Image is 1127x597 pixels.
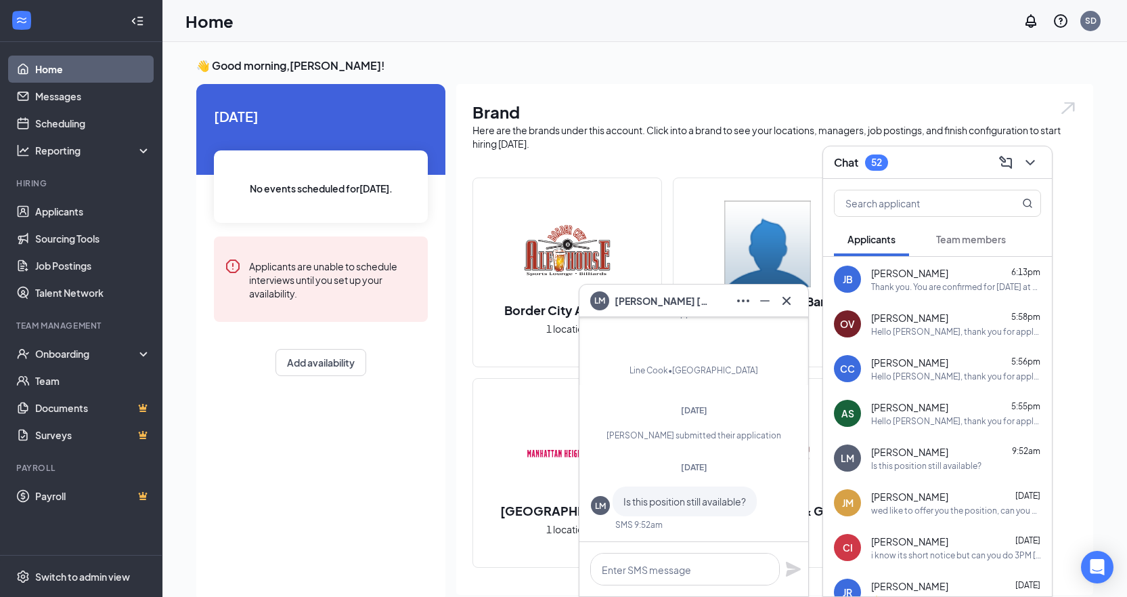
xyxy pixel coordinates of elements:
[754,290,776,312] button: Minimize
[776,290,797,312] button: Cross
[847,233,896,245] span: Applicants
[1012,446,1040,456] span: 9:52am
[871,266,948,280] span: [PERSON_NAME]
[871,445,948,459] span: [PERSON_NAME]
[1019,152,1041,173] button: ChevronDown
[524,209,611,296] img: Border City Alehouse
[871,311,948,325] span: [PERSON_NAME]
[871,460,981,472] div: Is this position still available?
[35,83,151,110] a: Messages
[35,144,152,157] div: Reporting
[1023,13,1039,29] svg: Notifications
[840,362,855,375] div: CC
[871,326,1041,337] div: Hello [PERSON_NAME], thank you for applying. Would you be able to come in for an interview this w...
[1015,580,1040,590] span: [DATE]
[843,541,853,554] div: CI
[757,293,773,309] svg: Minimize
[16,570,30,583] svg: Settings
[185,9,234,33] h1: Home
[840,317,855,331] div: OV
[472,123,1077,150] div: Here are the brands under this account. Click into a brand to see your locations, managers, job p...
[546,522,589,537] span: 1 location
[196,58,1093,73] h3: 👋 Good morning, [PERSON_NAME] !
[35,482,151,510] a: PayrollCrown
[871,157,882,168] div: 52
[995,152,1017,173] button: ComposeMessage
[871,415,1041,427] div: Hello [PERSON_NAME], thank you for applying. would you be able to come in this week for an interv...
[1011,312,1040,322] span: 5:58pm
[491,302,644,318] h2: Border City Alehouse
[35,394,151,421] a: DocumentsCrown
[871,579,948,593] span: [PERSON_NAME]
[785,561,801,577] svg: Plane
[1011,356,1040,367] span: 5:56pm
[871,371,1041,382] div: Hello [PERSON_NAME], thank you for applying. would you be able to come in for an interview this w...
[1011,267,1040,277] span: 6:13pm
[35,56,151,83] a: Home
[623,495,746,508] span: Is this position still available?
[16,320,148,331] div: Team Management
[735,293,751,309] svg: Ellipses
[16,144,30,157] svg: Analysis
[1011,401,1040,411] span: 5:55pm
[249,258,417,300] div: Applicants are unable to schedule interviews until you set up your availability.
[871,400,948,414] span: [PERSON_NAME]
[936,233,1006,245] span: Team members
[1059,100,1077,116] img: open.6027fd2a22e1237b5b06.svg
[131,14,144,28] svg: Collapse
[1015,535,1040,545] span: [DATE]
[35,198,151,225] a: Applicants
[615,293,709,308] span: [PERSON_NAME] [PERSON_NAME]
[871,505,1041,516] div: wed like to offer you the position, can you give me a call back at [PHONE_NUMBER]
[615,519,663,531] div: SMS 9:52am
[629,364,758,377] div: Line Cook • [GEOGRAPHIC_DATA]
[835,190,995,216] input: Search applicant
[1015,491,1040,501] span: [DATE]
[841,407,854,420] div: AS
[16,178,148,189] div: Hiring
[35,252,151,279] a: Job Postings
[841,451,854,465] div: LM
[843,272,853,286] div: JB
[16,347,30,361] svg: UserCheck
[275,349,366,376] button: Add availability
[546,321,589,336] span: 1 location
[35,421,151,449] a: SurveysCrown
[871,356,948,369] span: [PERSON_NAME]
[595,500,606,512] div: LM
[778,293,795,309] svg: Cross
[724,201,811,287] img: Hudson's Bar & Grill
[225,258,241,274] svg: Error
[1022,155,1038,171] svg: ChevronDown
[871,490,948,503] span: [PERSON_NAME]
[1081,551,1113,583] div: Open Intercom Messenger
[871,281,1041,293] div: Thank you. You are confirmed for [DATE] at 2:45 PM. At [GEOGRAPHIC_DATA] on [STREET_ADDRESS][PERS...
[214,106,428,127] span: [DATE]
[1085,15,1097,26] div: SD
[35,367,151,394] a: Team
[591,430,797,441] div: [PERSON_NAME] submitted their application
[1053,13,1069,29] svg: QuestionInfo
[35,570,130,583] div: Switch to admin view
[834,155,858,170] h3: Chat
[681,405,707,415] span: [DATE]
[35,110,151,137] a: Scheduling
[16,462,148,474] div: Payroll
[1022,198,1033,209] svg: MagnifyingGlass
[871,535,948,548] span: [PERSON_NAME]
[681,462,707,472] span: [DATE]
[15,14,28,27] svg: WorkstreamLogo
[524,410,611,497] img: Manhattan Heights Tavern & Grill
[842,496,854,510] div: JM
[732,290,754,312] button: Ellipses
[35,347,139,361] div: Onboarding
[487,502,648,519] h2: [GEOGRAPHIC_DATA]
[250,181,393,196] span: No events scheduled for [DATE] .
[998,155,1014,171] svg: ComposeMessage
[472,100,1077,123] h1: Brand
[35,279,151,306] a: Talent Network
[871,550,1041,561] div: i know its short notice but can you do 3PM [DATE]?
[35,225,151,252] a: Sourcing Tools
